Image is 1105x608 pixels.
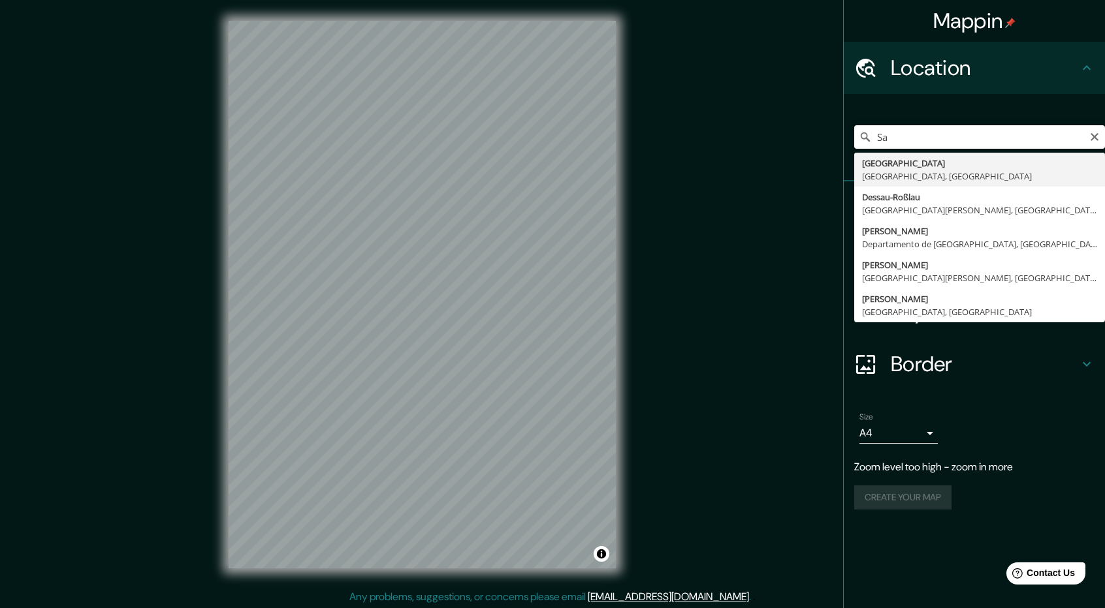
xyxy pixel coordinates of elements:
[588,590,749,603] a: [EMAIL_ADDRESS][DOMAIN_NAME]
[844,42,1105,94] div: Location
[862,237,1097,251] div: Departamento de [GEOGRAPHIC_DATA], [GEOGRAPHIC_DATA]
[854,125,1105,149] input: Pick your city or area
[862,305,1097,318] div: [GEOGRAPHIC_DATA], [GEOGRAPHIC_DATA]
[859,423,938,444] div: A4
[844,338,1105,390] div: Border
[862,204,1097,217] div: [GEOGRAPHIC_DATA][PERSON_NAME], [GEOGRAPHIC_DATA]
[989,557,1091,594] iframe: Help widget launcher
[844,181,1105,234] div: Pins
[891,299,1079,325] h4: Layout
[844,234,1105,286] div: Style
[349,589,751,605] p: Any problems, suggestions, or concerns please email .
[844,286,1105,338] div: Layout
[1005,18,1016,28] img: pin-icon.png
[862,224,1097,237] div: [PERSON_NAME]
[229,21,616,568] canvas: Map
[854,459,1095,475] p: Zoom level too high - zoom in more
[862,271,1097,284] div: [GEOGRAPHIC_DATA][PERSON_NAME], [GEOGRAPHIC_DATA]
[753,589,756,605] div: .
[862,258,1097,271] div: [PERSON_NAME]
[1089,130,1100,142] button: Clear
[891,55,1079,81] h4: Location
[862,292,1097,305] div: [PERSON_NAME]
[862,190,1097,204] div: Dessau-Roßlau
[891,351,1079,377] h4: Border
[859,412,873,423] label: Size
[751,589,753,605] div: .
[862,157,1097,170] div: [GEOGRAPHIC_DATA]
[862,170,1097,183] div: [GEOGRAPHIC_DATA], [GEOGRAPHIC_DATA]
[594,546,609,562] button: Toggle attribution
[933,8,1016,34] h4: Mappin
